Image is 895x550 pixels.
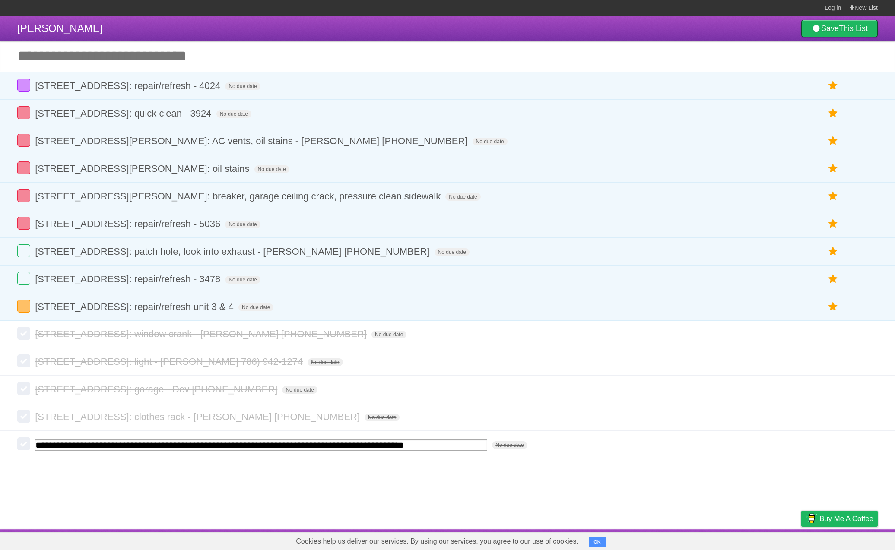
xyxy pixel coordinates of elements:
label: Star task [825,217,841,231]
img: Buy me a coffee [806,511,817,526]
label: Done [17,134,30,147]
span: No due date [371,331,406,338]
span: No due date [435,248,470,256]
span: No due date [254,165,289,173]
button: OK [589,537,606,547]
label: Done [17,189,30,202]
label: Star task [825,161,841,176]
span: [STREET_ADDRESS]: repair/refresh - 4024 [35,80,222,91]
label: Done [17,354,30,367]
span: No due date [492,441,527,449]
label: Done [17,327,30,340]
span: No due date [216,110,251,118]
a: SaveThis List [801,20,878,37]
label: Done [17,79,30,92]
span: No due date [473,138,508,145]
span: No due date [308,358,343,366]
label: Done [17,244,30,257]
a: Terms [761,531,780,548]
label: Done [17,272,30,285]
span: No due date [225,276,260,284]
span: [PERSON_NAME] [17,22,102,34]
span: [STREET_ADDRESS]: quick clean - 3924 [35,108,213,119]
span: Cookies help us deliver our services. By using our services, you agree to our use of cookies. [287,533,587,550]
span: [STREET_ADDRESS]: repair/refresh unit 3 & 4 [35,301,236,312]
label: Star task [825,189,841,203]
span: [STREET_ADDRESS][PERSON_NAME]: AC vents, oil stains - [PERSON_NAME] [PHONE_NUMBER] [35,136,470,146]
span: [STREET_ADDRESS]: repair/refresh - 3478 [35,274,222,284]
label: Done [17,106,30,119]
span: [STREET_ADDRESS]: garage - Dev [PHONE_NUMBER] [35,384,279,395]
label: Done [17,217,30,230]
label: Star task [825,272,841,286]
span: No due date [365,414,400,421]
span: [STREET_ADDRESS]: patch hole, look into exhaust - [PERSON_NAME] [PHONE_NUMBER] [35,246,432,257]
label: Done [17,437,30,450]
label: Star task [825,134,841,148]
label: Done [17,410,30,423]
a: About [686,531,705,548]
span: [STREET_ADDRESS]: repair/refresh - 5036 [35,218,222,229]
span: Buy me a coffee [819,511,873,526]
span: No due date [238,303,273,311]
span: [STREET_ADDRESS][PERSON_NAME]: oil stains [35,163,251,174]
a: Developers [715,531,750,548]
a: Buy me a coffee [801,511,878,527]
label: Done [17,161,30,174]
b: This List [839,24,868,33]
span: [STREET_ADDRESS]: window crank - [PERSON_NAME] [PHONE_NUMBER] [35,329,369,339]
label: Done [17,382,30,395]
a: Privacy [790,531,812,548]
label: Star task [825,79,841,93]
span: [STREET_ADDRESS]: clothes rack - [PERSON_NAME] [PHONE_NUMBER] [35,411,362,422]
a: Suggest a feature [823,531,878,548]
span: No due date [225,221,260,228]
span: [STREET_ADDRESS][PERSON_NAME]: breaker, garage ceiling crack, pressure clean sidewalk [35,191,443,202]
span: No due date [282,386,317,394]
span: [STREET_ADDRESS]: light - [PERSON_NAME] 786) 942-1274 [35,356,305,367]
label: Star task [825,106,841,120]
label: Star task [825,244,841,259]
label: Done [17,300,30,313]
label: Star task [825,300,841,314]
span: No due date [445,193,480,201]
span: No due date [225,82,260,90]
